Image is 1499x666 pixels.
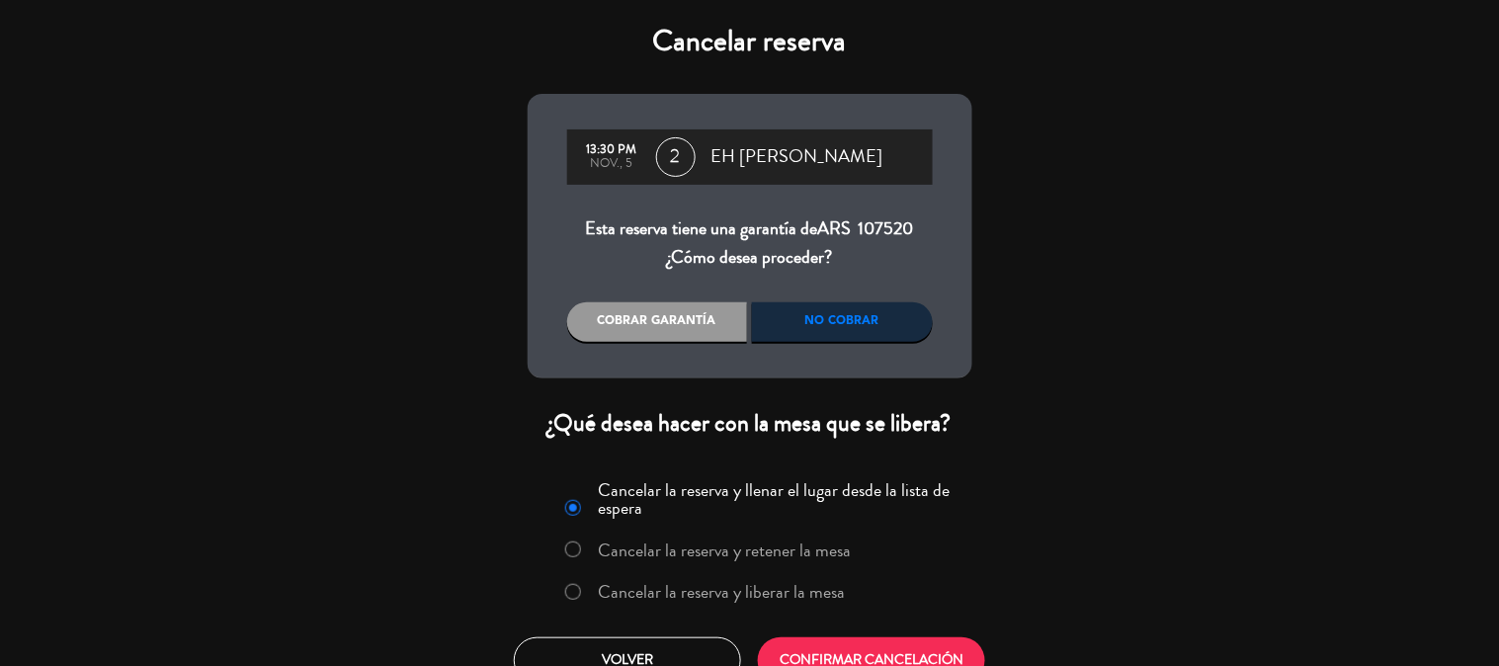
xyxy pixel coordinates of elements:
div: Cobrar garantía [567,302,748,342]
div: nov., 5 [577,157,646,171]
span: 107520 [859,215,914,241]
label: Cancelar la reserva y llenar el lugar desde la lista de espera [598,481,959,517]
label: Cancelar la reserva y retener la mesa [598,541,851,559]
div: Esta reserva tiene una garantía de ¿Cómo desea proceder? [567,214,933,273]
label: Cancelar la reserva y liberar la mesa [598,583,845,601]
h4: Cancelar reserva [528,24,972,59]
div: No cobrar [752,302,933,342]
div: 13:30 PM [577,143,646,157]
div: ¿Qué desea hacer con la mesa que se libera? [528,408,972,439]
span: EH [PERSON_NAME] [711,142,883,172]
span: ARS [818,215,852,241]
span: 2 [656,137,696,177]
